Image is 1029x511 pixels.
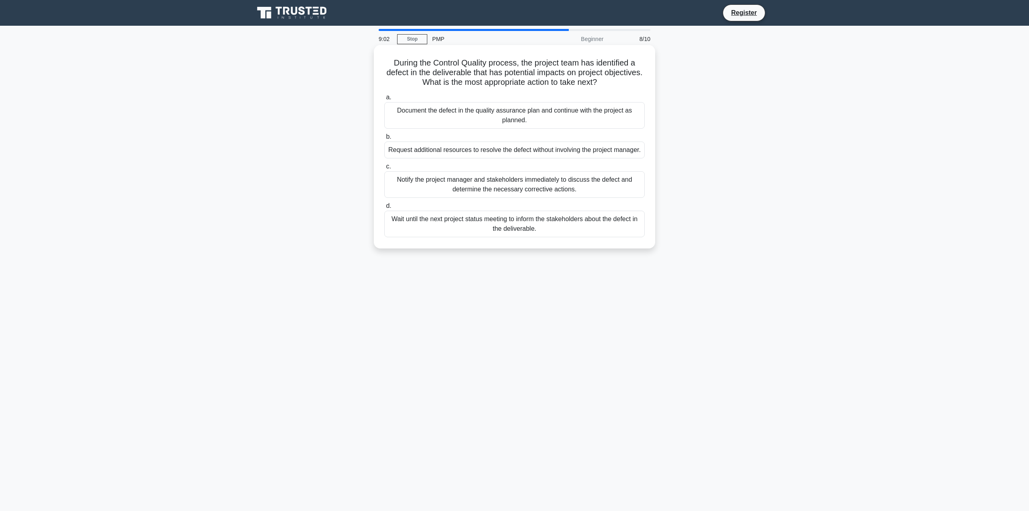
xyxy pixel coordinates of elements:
[538,31,608,47] div: Beginner
[384,142,645,158] div: Request additional resources to resolve the defect without involving the project manager.
[386,133,391,140] span: b.
[386,94,391,101] span: a.
[608,31,655,47] div: 8/10
[726,8,762,18] a: Register
[386,163,391,170] span: c.
[427,31,538,47] div: PMP
[384,102,645,129] div: Document the defect in the quality assurance plan and continue with the project as planned.
[386,202,391,209] span: d.
[397,34,427,44] a: Stop
[384,211,645,237] div: Wait until the next project status meeting to inform the stakeholders about the defect in the del...
[383,58,646,88] h5: During the Control Quality process, the project team has identified a defect in the deliverable t...
[374,31,397,47] div: 9:02
[384,171,645,198] div: Notify the project manager and stakeholders immediately to discuss the defect and determine the n...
